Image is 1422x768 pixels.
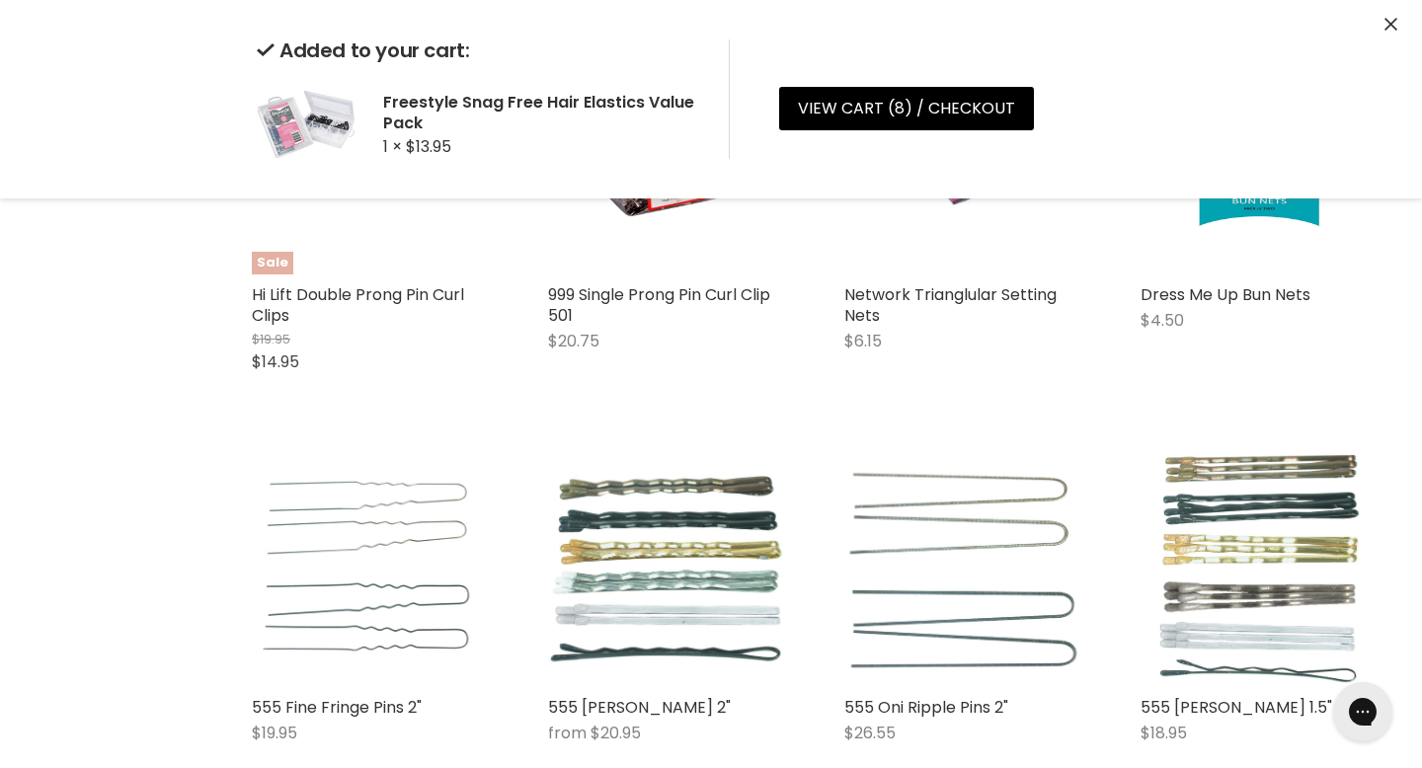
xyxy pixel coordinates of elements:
[548,330,599,352] span: $20.75
[844,283,1057,327] a: Network Trianglular Setting Nets
[1141,696,1332,719] a: 555 [PERSON_NAME] 1.5"
[257,39,697,62] h2: Added to your cart:
[252,722,297,744] span: $19.95
[406,135,451,158] span: $13.95
[548,722,587,744] span: from
[844,450,1081,687] a: 555 Oni Ripple Pins 2
[1384,15,1397,36] button: Close
[591,722,641,744] span: $20.95
[252,283,464,327] a: Hi Lift Double Prong Pin Curl Clips
[383,135,402,158] span: 1 ×
[844,465,1081,672] img: 555 Oni Ripple Pins 2
[548,283,770,327] a: 999 Single Prong Pin Curl Clip 501
[252,450,489,687] a: 555 Fine Fringe Pins 2
[257,90,355,159] img: Freestyle Snag Free Hair Elastics Value Pack
[844,722,896,744] span: $26.55
[1141,722,1187,744] span: $18.95
[548,472,785,664] img: 555 Bobby Pins 2
[895,97,905,119] span: 8
[1141,450,1378,687] a: 555 Bobby Pins 1.5
[252,471,489,667] img: 555 Fine Fringe Pins 2
[252,252,293,274] span: Sale
[252,330,290,348] span: $19.95
[844,696,1008,719] a: 555 Oni Ripple Pins 2"
[844,330,882,352] span: $6.15
[1141,283,1310,306] a: Dress Me Up Bun Nets
[548,450,785,687] a: 555 Bobby Pins 2
[1323,675,1402,748] iframe: Gorgias live chat messenger
[252,350,299,373] span: $14.95
[1141,309,1184,332] span: $4.50
[548,696,731,719] a: 555 [PERSON_NAME] 2"
[383,92,697,133] h2: Freestyle Snag Free Hair Elastics Value Pack
[779,87,1034,130] a: View cart (8) / Checkout
[1157,450,1362,687] img: 555 Bobby Pins 1.5
[252,696,422,719] a: 555 Fine Fringe Pins 2"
